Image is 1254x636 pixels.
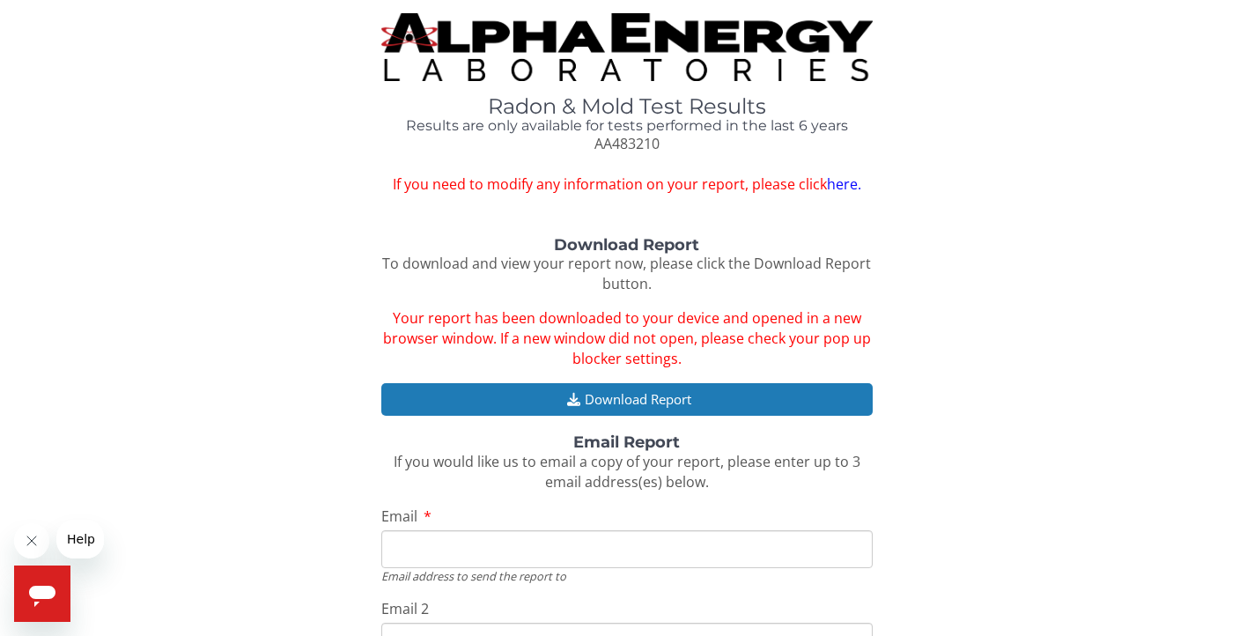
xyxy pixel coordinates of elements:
button: Download Report [381,383,873,416]
iframe: Close message [14,523,49,558]
strong: Email Report [573,433,680,452]
h1: Radon & Mold Test Results [381,95,873,118]
div: Email address to send the report to [381,568,873,584]
span: Email 2 [381,599,429,618]
span: If you need to modify any information on your report, please click [381,174,873,195]
a: here. [827,174,861,194]
img: TightCrop.jpg [381,13,873,81]
strong: Download Report [554,235,699,255]
span: Your report has been downloaded to your device and opened in a new browser window. If a new windo... [383,308,871,368]
span: Email [381,507,417,526]
span: To download and view your report now, please click the Download Report button. [382,254,871,293]
span: AA483210 [594,134,660,153]
h4: Results are only available for tests performed in the last 6 years [381,118,873,134]
iframe: Button to launch messaging window [14,566,70,622]
span: If you would like us to email a copy of your report, please enter up to 3 email address(es) below. [394,452,860,492]
iframe: Message from company [56,520,104,558]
